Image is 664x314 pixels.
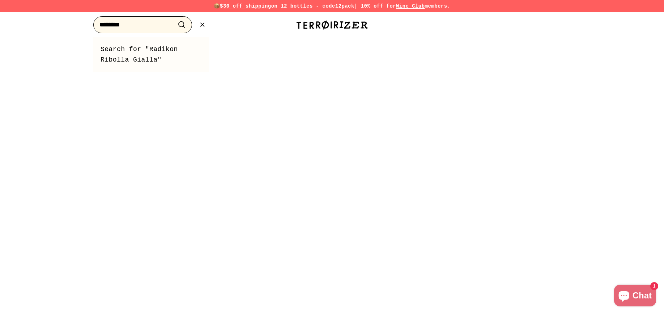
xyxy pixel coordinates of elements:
span: $30 off shipping [220,3,271,9]
a: Search for "Radikon Ribolla Gialla" [101,44,202,65]
inbox-online-store-chat: Shopify online store chat [612,285,658,308]
strong: 12pack [335,3,354,9]
p: 📦 on 12 bottles - code | 10% off for members. [75,2,589,10]
a: Wine Club [396,3,425,9]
